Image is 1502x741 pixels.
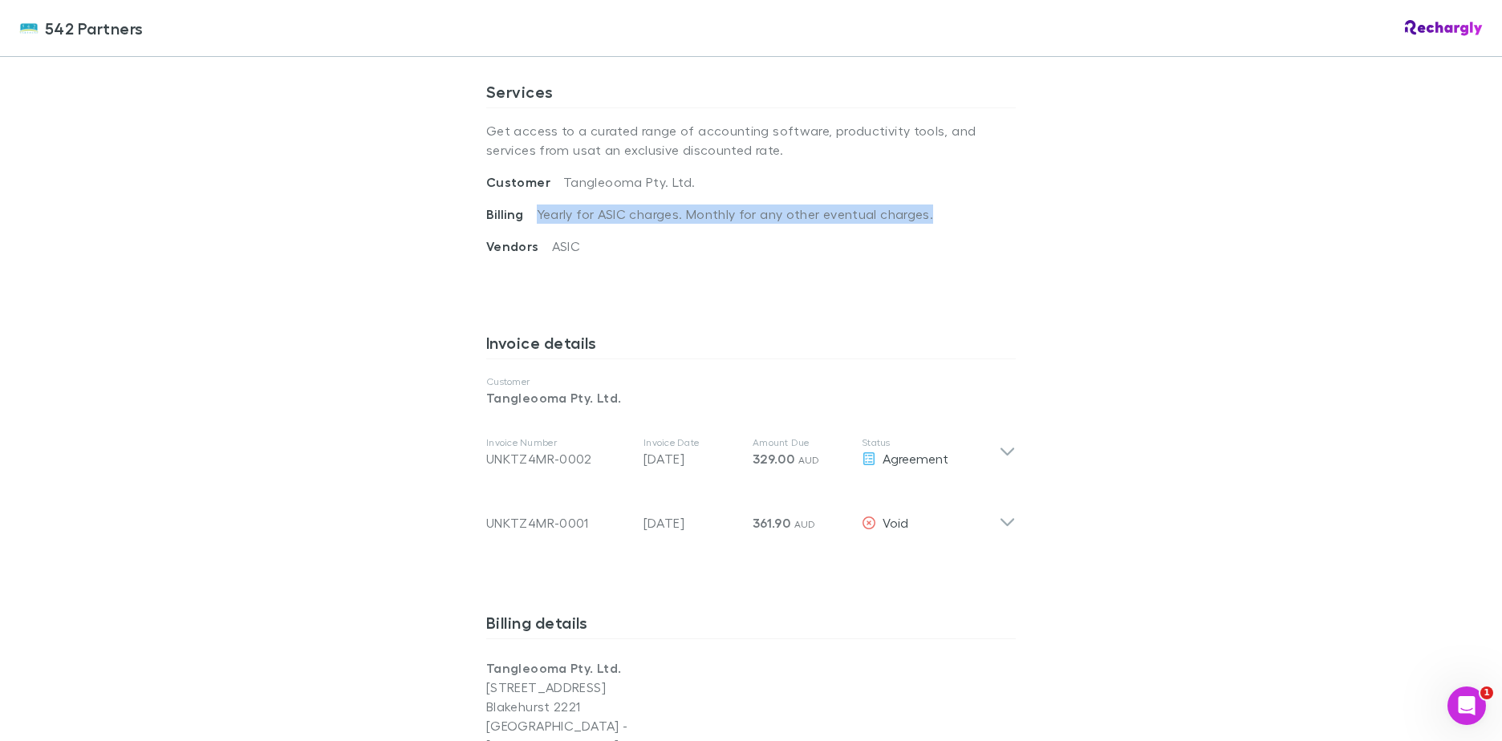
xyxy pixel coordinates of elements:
span: AUD [798,454,820,466]
span: 329.00 [753,451,794,467]
span: AUD [794,518,816,530]
h3: Billing details [486,613,1016,638]
div: UNKTZ4MR-0002 [486,449,631,468]
p: [STREET_ADDRESS] [486,678,751,697]
span: Agreement [883,451,948,466]
p: Invoice Date [643,436,740,449]
span: 542 Partners [45,16,144,40]
span: Vendors [486,238,552,254]
p: [DATE] [643,513,740,532]
span: Tangleooma Pty. Ltd. [563,174,695,189]
img: 542 Partners's Logo [19,18,39,38]
span: Billing [486,206,537,222]
p: Tangleooma Pty. Ltd. [486,388,1016,407]
p: Blakehurst 2221 [486,697,751,716]
div: UNKTZ4MR-0001 [486,513,631,532]
div: UNKTZ4MR-0001[DATE]361.90 AUDVoid [473,484,1029,549]
span: Customer [486,174,563,190]
p: Amount Due [753,436,849,449]
img: Rechargly Logo [1405,20,1483,36]
span: Void [883,515,908,530]
span: 1 [1480,686,1493,699]
p: Invoice Number [486,436,631,449]
div: Invoice NumberUNKTZ4MR-0002Invoice Date[DATE]Amount Due329.00 AUDStatusAgreement [473,420,1029,484]
p: Tangleooma Pty. Ltd. [486,658,751,678]
h3: Invoice details [486,333,1016,358]
p: [DATE] [643,449,740,468]
h3: Services [486,82,1016,107]
p: Status [862,436,999,449]
p: Customer [486,375,1016,388]
span: Yearly for ASIC charges. Monthly for any other eventual charges. [537,206,934,221]
iframe: Intercom live chat [1447,686,1486,725]
span: ASIC [552,238,580,253]
p: Get access to a curated range of accounting software, productivity tools, and services from us at... [486,108,1016,172]
span: 361.90 [753,515,790,531]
